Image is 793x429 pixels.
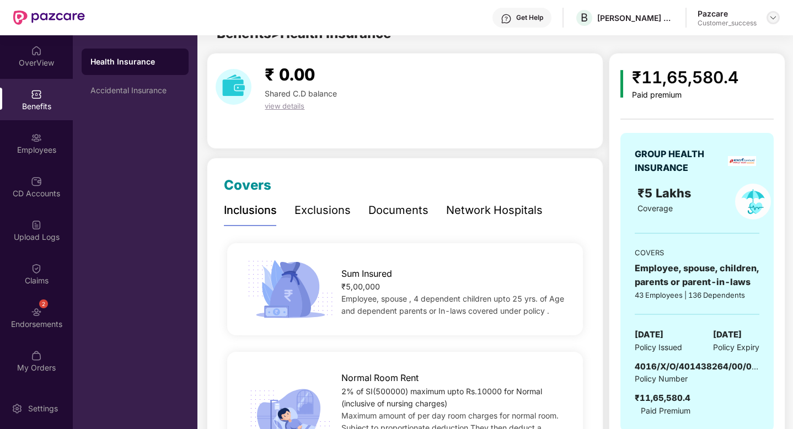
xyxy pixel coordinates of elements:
[341,371,419,385] span: Normal Room Rent
[713,328,742,341] span: [DATE]
[632,65,738,90] div: ₹11,65,580.4
[446,202,543,219] div: Network Hospitals
[637,186,694,200] span: ₹5 Lakhs
[641,405,690,417] span: Paid Premium
[39,299,48,308] div: 2
[735,184,771,219] img: policyIcon
[341,267,392,281] span: Sum Insured
[698,8,757,19] div: Pazcare
[728,156,756,166] img: insurerLogo
[31,132,42,143] img: svg+xml;base64,PHN2ZyBpZD0iRW1wbG95ZWVzIiB4bWxucz0iaHR0cDovL3d3dy53My5vcmcvMjAwMC9zdmciIHdpZHRoPS...
[341,385,566,410] div: 2% of SI(500000) maximum upto Rs.10000 for Normal (inclusive of nursing charges)
[597,13,674,23] div: [PERSON_NAME] Solutions India Pvt Ltd.
[620,70,623,98] img: icon
[265,89,337,98] span: Shared C.D balance
[224,202,277,219] div: Inclusions
[635,328,663,341] span: [DATE]
[216,69,251,105] img: download
[581,11,588,24] span: B
[698,19,757,28] div: Customer_success
[265,101,304,110] span: view details
[31,307,42,318] img: svg+xml;base64,PHN2ZyBpZD0iRW5kb3JzZW1lbnRzIiB4bWxucz0iaHR0cDovL3d3dy53My5vcmcvMjAwMC9zdmciIHdpZH...
[13,10,85,25] img: New Pazcare Logo
[516,13,543,22] div: Get Help
[341,281,566,293] div: ₹5,00,000
[341,294,564,315] span: Employee, spouse , 4 dependent children upto 25 yrs. of Age and dependent parents or In-laws cove...
[635,341,682,353] span: Policy Issued
[635,289,759,301] div: 43 Employees | 136 Dependents
[637,203,673,213] span: Coverage
[501,13,512,24] img: svg+xml;base64,PHN2ZyBpZD0iSGVscC0zMngzMiIgeG1sbnM9Imh0dHA6Ly93d3cudzMub3JnLzIwMDAvc3ZnIiB3aWR0aD...
[25,403,61,414] div: Settings
[31,89,42,100] img: svg+xml;base64,PHN2ZyBpZD0iQmVuZWZpdHMiIHhtbG5zPSJodHRwOi8vd3d3LnczLm9yZy8yMDAwL3N2ZyIgd2lkdGg9Ij...
[265,65,315,84] span: ₹ 0.00
[769,13,778,22] img: svg+xml;base64,PHN2ZyBpZD0iRHJvcGRvd24tMzJ4MzIiIHhtbG5zPSJodHRwOi8vd3d3LnczLm9yZy8yMDAwL3N2ZyIgd2...
[90,86,180,95] div: Accidental Insurance
[224,177,271,193] span: Covers
[31,350,42,361] img: svg+xml;base64,PHN2ZyBpZD0iTXlfT3JkZXJzIiBkYXRhLW5hbWU9Ik15IE9yZGVycyIgeG1sbnM9Imh0dHA6Ly93d3cudz...
[294,202,351,219] div: Exclusions
[635,247,759,258] div: COVERS
[12,403,23,414] img: svg+xml;base64,PHN2ZyBpZD0iU2V0dGluZy0yMHgyMCIgeG1sbnM9Imh0dHA6Ly93d3cudzMub3JnLzIwMDAvc3ZnIiB3aW...
[635,261,759,289] div: Employee, spouse, children, parents or parent-in-laws
[90,56,180,67] div: Health Insurance
[31,176,42,187] img: svg+xml;base64,PHN2ZyBpZD0iQ0RfQWNjb3VudHMiIGRhdGEtbmFtZT0iQ0QgQWNjb3VudHMiIHhtbG5zPSJodHRwOi8vd3...
[635,392,690,405] div: ₹11,65,580.4
[31,219,42,230] img: svg+xml;base64,PHN2ZyBpZD0iVXBsb2FkX0xvZ3MiIGRhdGEtbmFtZT0iVXBsb2FkIExvZ3MiIHhtbG5zPSJodHRwOi8vd3...
[368,202,428,219] div: Documents
[632,90,738,100] div: Paid premium
[635,361,763,372] span: 4016/X/O/401438264/00/000
[31,45,42,56] img: svg+xml;base64,PHN2ZyBpZD0iSG9tZSIgeG1sbnM9Imh0dHA6Ly93d3cudzMub3JnLzIwMDAvc3ZnIiB3aWR0aD0iMjAiIG...
[635,147,724,175] div: GROUP HEALTH INSURANCE
[31,263,42,274] img: svg+xml;base64,PHN2ZyBpZD0iQ2xhaW0iIHhtbG5zPSJodHRwOi8vd3d3LnczLm9yZy8yMDAwL3N2ZyIgd2lkdGg9IjIwIi...
[635,374,688,383] span: Policy Number
[244,257,337,322] img: icon
[713,341,759,353] span: Policy Expiry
